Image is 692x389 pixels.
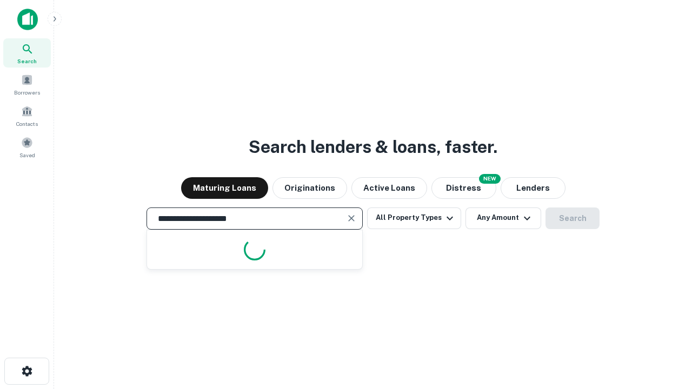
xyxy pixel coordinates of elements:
iframe: Chat Widget [638,303,692,354]
span: Borrowers [14,88,40,97]
div: NEW [479,174,501,184]
a: Contacts [3,101,51,130]
img: capitalize-icon.png [17,9,38,30]
button: All Property Types [367,207,461,229]
a: Search [3,38,51,68]
h3: Search lenders & loans, faster. [249,134,497,160]
span: Contacts [16,119,38,128]
a: Borrowers [3,70,51,99]
button: Clear [344,211,359,226]
button: Maturing Loans [181,177,268,199]
a: Saved [3,132,51,162]
button: Originations [272,177,347,199]
button: Active Loans [351,177,427,199]
span: Saved [19,151,35,159]
button: Any Amount [465,207,541,229]
span: Search [17,57,37,65]
button: Lenders [501,177,565,199]
button: Search distressed loans with lien and other non-mortgage details. [431,177,496,199]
